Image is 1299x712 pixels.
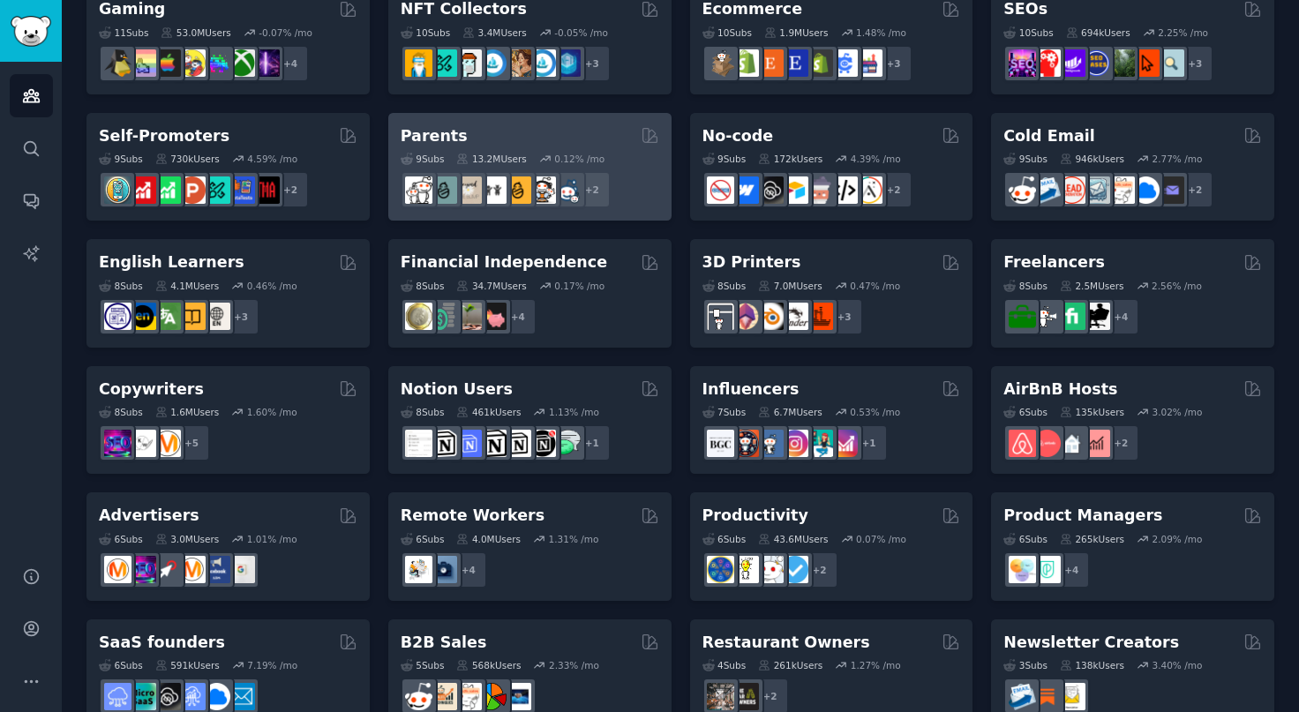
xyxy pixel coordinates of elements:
[405,683,432,710] img: sales
[203,683,230,710] img: B2BSaaS
[851,659,901,671] div: 1.27 % /mo
[1009,303,1036,330] img: forhire
[401,505,544,527] h2: Remote Workers
[758,280,822,292] div: 7.0M Users
[479,176,507,204] img: toddlers
[129,49,156,77] img: CozyGamers
[529,430,556,457] img: BestNotionTemplates
[161,26,230,39] div: 53.0M Users
[401,251,607,274] h2: Financial Independence
[1060,406,1124,418] div: 135k Users
[855,176,882,204] img: Adalo
[1058,430,1085,457] img: rentalproperties
[554,153,604,165] div: 0.12 % /mo
[154,430,181,457] img: content_marketing
[574,171,611,208] div: + 2
[732,176,759,204] img: webflow
[99,505,199,527] h2: Advertisers
[401,26,450,39] div: 10 Sub s
[732,49,759,77] img: shopify
[702,280,747,292] div: 8 Sub s
[129,176,156,204] img: youtubepromotion
[1108,176,1135,204] img: b2b_sales
[1003,533,1047,545] div: 6 Sub s
[707,176,734,204] img: nocode
[1058,49,1085,77] img: seogrowth
[553,49,581,77] img: DigitalItems
[401,659,445,671] div: 5 Sub s
[1033,430,1061,457] img: AirBnBHosts
[104,683,131,710] img: SaaS
[756,556,784,583] img: productivity
[830,430,858,457] img: InstagramGrowthTips
[99,280,143,292] div: 8 Sub s
[1033,49,1061,77] img: TechSEO
[758,406,822,418] div: 6.7M Users
[405,556,432,583] img: RemoteJobs
[456,533,521,545] div: 4.0M Users
[222,298,259,335] div: + 3
[850,280,900,292] div: 0.47 % /mo
[155,406,220,418] div: 1.6M Users
[456,659,521,671] div: 568k Users
[1152,406,1202,418] div: 3.02 % /mo
[806,430,833,457] img: influencermarketing
[1033,176,1061,204] img: Emailmarketing
[430,176,457,204] img: SingleParents
[707,683,734,710] img: restaurantowners
[781,430,808,457] img: InstagramMarketing
[1158,26,1208,39] div: 2.25 % /mo
[247,280,297,292] div: 0.46 % /mo
[401,378,513,401] h2: Notion Users
[430,683,457,710] img: salestechniques
[1003,378,1117,401] h2: AirBnB Hosts
[178,176,206,204] img: ProductHunters
[1003,26,1053,39] div: 10 Sub s
[732,303,759,330] img: 3Dmodeling
[856,533,906,545] div: 0.07 % /mo
[1009,556,1036,583] img: ProductManagement
[504,430,531,457] img: AskNotion
[553,176,581,204] img: Parents
[401,280,445,292] div: 8 Sub s
[702,406,747,418] div: 7 Sub s
[99,251,244,274] h2: English Learners
[462,26,527,39] div: 3.4M Users
[499,298,537,335] div: + 4
[104,303,131,330] img: languagelearning
[732,683,759,710] img: BarOwners
[549,659,599,671] div: 2.33 % /mo
[1060,533,1124,545] div: 265k Users
[247,406,297,418] div: 1.60 % /mo
[154,49,181,77] img: macgaming
[401,632,487,654] h2: B2B Sales
[104,176,131,204] img: AppIdeas
[1003,659,1047,671] div: 3 Sub s
[1009,430,1036,457] img: airbnb_hosts
[178,49,206,77] img: GamerPals
[1060,153,1124,165] div: 946k Users
[1066,26,1130,39] div: 694k Users
[758,659,822,671] div: 261k Users
[1033,683,1061,710] img: Substack
[129,556,156,583] img: SEO
[228,49,255,77] img: XboxGamers
[247,533,297,545] div: 1.01 % /mo
[1003,125,1094,147] h2: Cold Email
[99,659,143,671] div: 6 Sub s
[756,176,784,204] img: NoCodeSaaS
[756,49,784,77] img: Etsy
[228,556,255,583] img: googleads
[252,176,280,204] img: TestMyApp
[203,303,230,330] img: Learn_English
[574,45,611,82] div: + 3
[1009,683,1036,710] img: Emailmarketing
[405,303,432,330] img: UKPersonalFinance
[875,171,912,208] div: + 2
[1083,49,1110,77] img: SEO_cases
[1152,659,1202,671] div: 3.40 % /mo
[806,303,833,330] img: FixMyPrint
[1083,176,1110,204] img: coldemail
[405,176,432,204] img: daddit
[104,49,131,77] img: linux_gaming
